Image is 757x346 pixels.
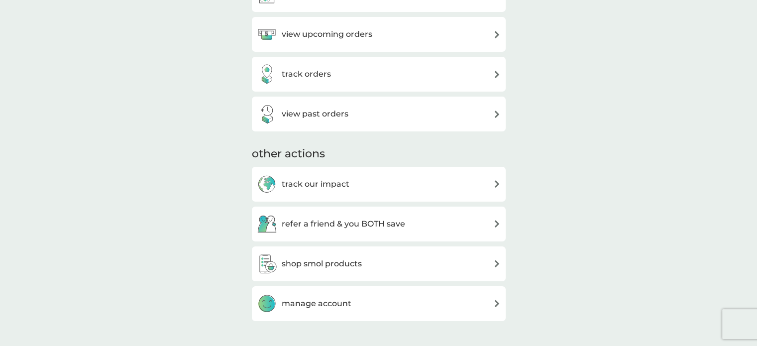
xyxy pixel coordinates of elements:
h3: view upcoming orders [282,28,372,41]
h3: track our impact [282,178,349,191]
h3: shop smol products [282,257,362,270]
img: arrow right [493,260,501,267]
img: arrow right [493,300,501,307]
h3: other actions [252,146,325,162]
img: arrow right [493,180,501,188]
h3: track orders [282,68,331,81]
img: arrow right [493,31,501,38]
img: arrow right [493,111,501,118]
h3: view past orders [282,108,348,120]
h3: refer a friend & you BOTH save [282,218,405,231]
h3: manage account [282,297,351,310]
img: arrow right [493,220,501,228]
img: arrow right [493,71,501,78]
